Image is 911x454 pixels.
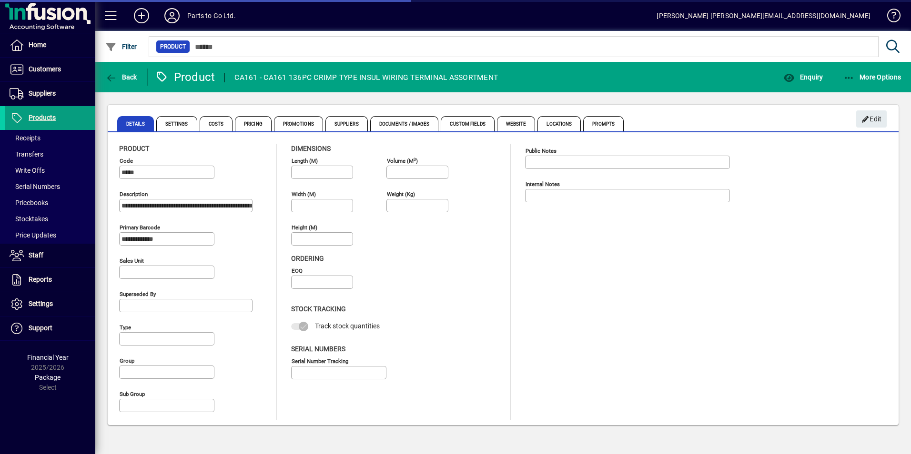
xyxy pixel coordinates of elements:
[5,268,95,292] a: Reports
[526,148,557,154] mat-label: Public Notes
[387,191,415,197] mat-label: Weight (Kg)
[120,324,131,331] mat-label: Type
[126,7,157,24] button: Add
[117,116,154,131] span: Details
[783,73,823,81] span: Enquiry
[5,82,95,106] a: Suppliers
[120,291,156,297] mat-label: Superseded by
[29,65,61,73] span: Customers
[292,267,303,274] mat-label: EOQ
[315,322,380,330] span: Track stock quantities
[5,292,95,316] a: Settings
[856,110,887,128] button: Edit
[291,305,346,313] span: Stock Tracking
[155,69,215,85] div: Product
[29,89,56,97] span: Suppliers
[292,158,318,164] mat-label: Length (m)
[5,146,95,162] a: Transfers
[5,195,95,211] a: Pricebooks
[5,33,95,57] a: Home
[325,116,368,131] span: Suppliers
[120,357,134,364] mat-label: Group
[187,8,236,23] div: Parts to Go Ltd.
[274,116,323,131] span: Promotions
[103,38,140,55] button: Filter
[292,191,316,197] mat-label: Width (m)
[10,231,56,239] span: Price Updates
[526,181,560,188] mat-label: Internal Notes
[120,158,133,164] mat-label: Code
[95,69,148,86] app-page-header-button: Back
[5,244,95,267] a: Staff
[120,224,160,231] mat-label: Primary barcode
[292,357,348,364] mat-label: Serial Number tracking
[5,227,95,243] a: Price Updates
[441,116,494,131] span: Custom Fields
[497,116,536,131] span: Website
[234,70,498,85] div: CA161 - CA161 136PC CRIMP TYPE INSUL WIRING TERMINAL ASSORTMENT
[291,255,324,262] span: Ordering
[160,42,186,51] span: Product
[27,354,69,361] span: Financial Year
[10,134,40,142] span: Receipts
[105,43,137,50] span: Filter
[387,158,418,164] mat-label: Volume (m )
[781,69,825,86] button: Enquiry
[10,199,48,207] span: Pricebooks
[5,162,95,178] a: Write Offs
[5,316,95,340] a: Support
[29,251,43,259] span: Staff
[29,41,46,49] span: Home
[105,73,137,81] span: Back
[291,145,331,152] span: Dimensions
[5,178,95,195] a: Serial Numbers
[10,150,43,158] span: Transfers
[292,224,317,231] mat-label: Height (m)
[5,211,95,227] a: Stocktakes
[583,116,624,131] span: Prompts
[843,73,901,81] span: More Options
[10,215,48,223] span: Stocktakes
[35,374,61,381] span: Package
[157,7,187,24] button: Profile
[120,391,145,397] mat-label: Sub group
[537,116,581,131] span: Locations
[200,116,233,131] span: Costs
[10,183,60,190] span: Serial Numbers
[235,116,272,131] span: Pricing
[880,2,899,33] a: Knowledge Base
[120,191,148,197] mat-label: Description
[156,116,197,131] span: Settings
[10,167,45,174] span: Write Offs
[119,145,149,152] span: Product
[841,69,904,86] button: More Options
[5,130,95,146] a: Receipts
[370,116,439,131] span: Documents / Images
[5,58,95,81] a: Customers
[414,157,416,161] sup: 3
[861,111,882,127] span: Edit
[291,345,345,353] span: Serial Numbers
[120,257,144,264] mat-label: Sales unit
[29,324,52,332] span: Support
[29,114,56,121] span: Products
[29,300,53,307] span: Settings
[657,8,871,23] div: [PERSON_NAME] [PERSON_NAME][EMAIL_ADDRESS][DOMAIN_NAME]
[103,69,140,86] button: Back
[29,276,52,283] span: Reports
